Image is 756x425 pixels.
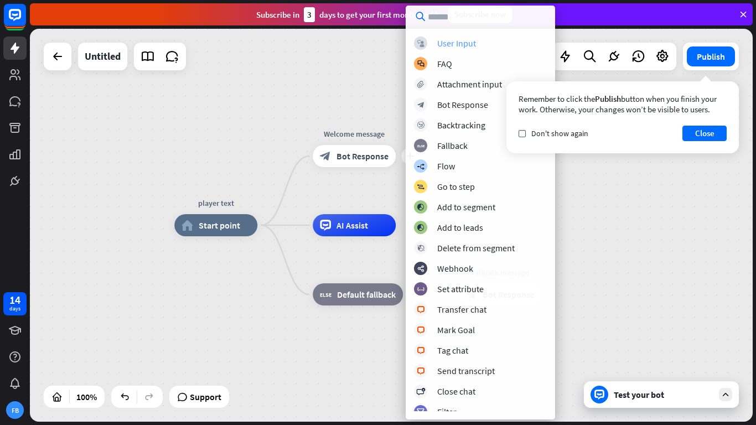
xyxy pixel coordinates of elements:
[73,388,100,406] div: 100%
[595,94,621,104] span: Publish
[9,295,20,305] div: 14
[9,305,20,313] div: days
[304,128,404,139] div: Welcome message
[437,406,457,417] div: Filter
[417,265,424,272] i: webhooks
[417,306,425,313] i: block_livechat
[437,120,485,131] div: Backtracking
[437,304,486,315] div: Transfer chat
[182,220,193,231] i: home_2
[417,347,425,354] i: block_livechat
[614,389,713,400] div: Test your bot
[3,292,27,315] a: 14 days
[437,263,473,274] div: Webhook
[417,81,424,88] i: block_attachment
[437,345,468,356] div: Tag chat
[337,289,396,300] span: Default fallback
[85,43,121,70] div: Untitled
[417,40,424,47] i: block_user_input
[437,140,468,151] div: Fallback
[417,204,424,211] i: block_add_to_segment
[256,7,439,22] div: Subscribe in days to get your first month for $1
[417,245,424,252] i: block_delete_from_segment
[437,386,475,397] div: Close chat
[519,94,727,115] div: Remember to click the button when you finish your work. Otherwise, your changes won’t be visible ...
[437,58,452,69] div: FAQ
[166,198,266,209] div: player text
[417,367,425,375] i: block_livechat
[304,7,315,22] div: 3
[190,388,221,406] span: Support
[417,286,424,293] i: block_set_attribute
[417,60,424,68] i: block_faq
[417,142,424,149] i: block_fallback
[417,183,424,190] i: block_goto
[687,46,735,66] button: Publish
[336,151,389,162] span: Bot Response
[199,220,240,231] span: Start point
[437,283,484,294] div: Set attribute
[6,401,24,419] div: FB
[437,160,455,172] div: Flow
[417,326,425,334] i: block_livechat
[437,222,483,233] div: Add to leads
[320,151,331,162] i: block_bot_response
[682,126,727,141] button: Close
[437,242,515,253] div: Delete from segment
[437,365,495,376] div: Send transcript
[437,201,495,212] div: Add to segment
[417,122,424,129] i: block_backtracking
[531,128,588,138] span: Don't show again
[320,289,332,300] i: block_fallback
[416,388,425,395] i: block_close_chat
[336,220,368,231] span: AI Assist
[417,408,424,416] i: filter
[437,324,475,335] div: Mark Goal
[437,79,502,90] div: Attachment input
[437,181,475,192] div: Go to step
[417,224,424,231] i: block_add_to_segment
[417,101,424,108] i: block_bot_response
[437,99,488,110] div: Bot Response
[417,163,424,170] i: builder_tree
[437,38,476,49] div: User Input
